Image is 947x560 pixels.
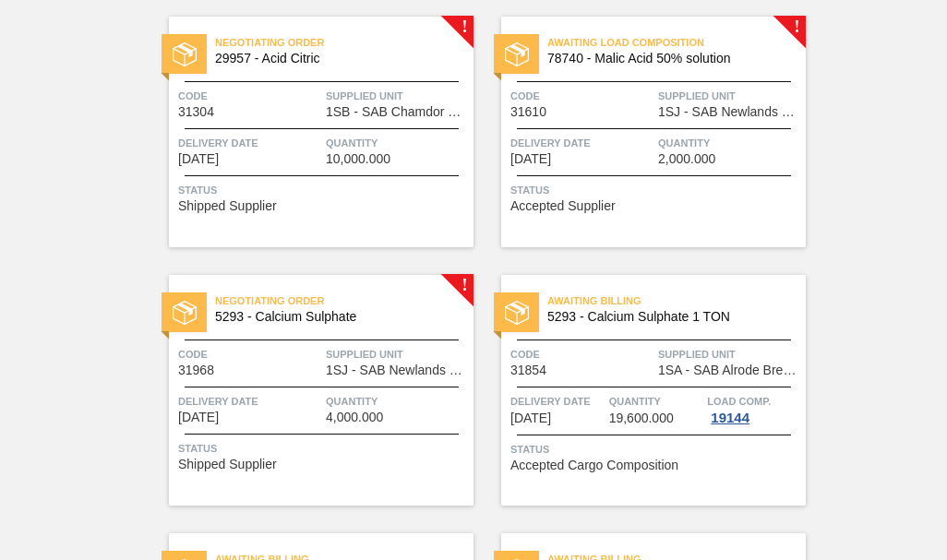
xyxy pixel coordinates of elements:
span: 29957 - Acid Citric [215,52,459,66]
span: 31854 [510,363,546,377]
div: 19144 [707,411,753,425]
a: !statusAwaiting Load Composition78740 - Malic Acid 50% solutionCode31610Supplied Unit1SJ - SAB Ne... [473,17,806,247]
a: !statusNegotiating Order5293 - Calcium SulphateCode31968Supplied Unit1SJ - SAB Newlands BreweryDe... [141,275,473,506]
span: Delivery Date [178,134,321,152]
span: Quantity [326,134,469,152]
span: Status [510,181,801,199]
span: Quantity [326,392,469,411]
span: 19,600.000 [609,411,674,425]
span: 09/04/2025 [178,152,219,166]
span: Accepted Supplier [510,199,616,213]
a: Load Comp.19144 [707,392,801,425]
span: 1SA - SAB Alrode Brewery [658,363,801,377]
span: Code [178,345,321,363]
span: Accepted Cargo Composition [510,459,678,472]
span: Supplied Unit [326,87,469,105]
span: 4,000.000 [326,411,383,424]
img: status [505,301,529,325]
span: Supplied Unit [326,345,469,363]
span: 1SJ - SAB Newlands Brewery [326,363,469,377]
img: status [173,301,197,325]
span: Quantity [658,134,801,152]
span: Status [178,181,469,199]
span: Awaiting Load Composition [547,33,806,52]
span: Status [178,439,469,458]
span: 78740 - Malic Acid 50% solution [547,52,791,66]
span: Awaiting Billing [547,292,806,310]
span: 09/13/2025 [510,152,551,166]
span: Status [510,440,801,459]
span: Code [510,345,653,363]
span: Shipped Supplier [178,199,277,213]
span: Delivery Date [510,134,653,152]
span: Negotiating Order [215,292,473,310]
span: Code [510,87,653,105]
span: Supplied Unit [658,87,801,105]
a: !statusNegotiating Order29957 - Acid CitricCode31304Supplied Unit1SB - SAB Chamdor BreweryDeliver... [141,17,473,247]
span: Negotiating Order [215,33,473,52]
img: status [173,42,197,66]
span: 2,000.000 [658,152,715,166]
img: status [505,42,529,66]
span: Delivery Date [510,392,605,411]
a: statusAwaiting Billing5293 - Calcium Sulphate 1 TONCode31854Supplied Unit1SA - SAB Alrode Brewery... [473,275,806,506]
span: Delivery Date [178,392,321,411]
span: 1SB - SAB Chamdor Brewery [326,105,469,119]
span: 09/25/2025 [510,411,551,425]
span: Supplied Unit [658,345,801,363]
span: 09/21/2025 [178,411,219,424]
span: Shipped Supplier [178,458,277,471]
span: 5293 - Calcium Sulphate 1 TON [547,310,791,324]
span: 31610 [510,105,546,119]
span: 5293 - Calcium Sulphate [215,310,459,324]
span: 10,000.000 [326,152,390,166]
span: Quantity [609,392,703,411]
span: Code [178,87,321,105]
span: Load Comp. [707,392,771,411]
span: 1SJ - SAB Newlands Brewery [658,105,801,119]
span: 31304 [178,105,214,119]
span: 31968 [178,363,214,377]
